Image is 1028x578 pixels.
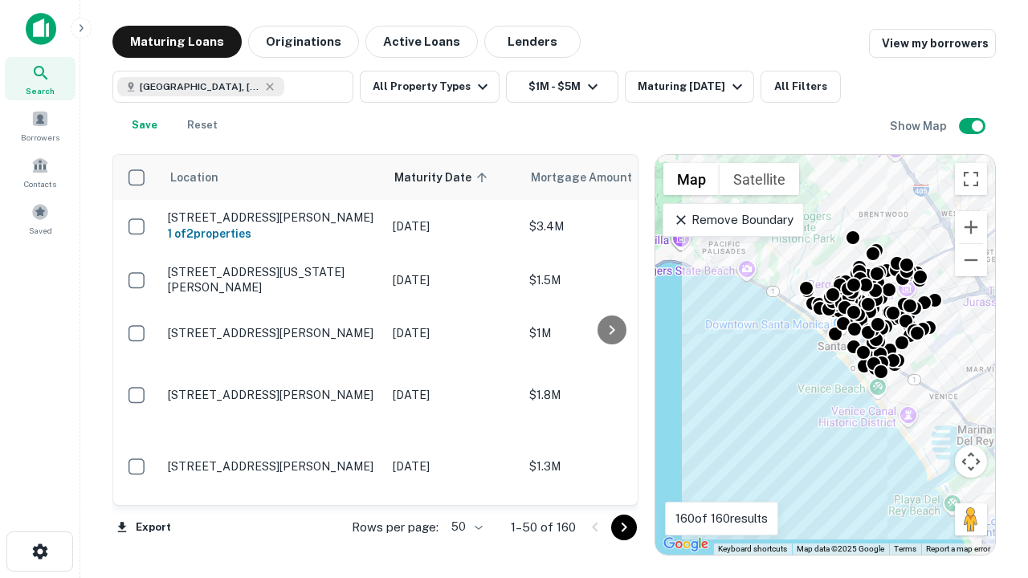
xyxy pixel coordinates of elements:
h6: Show Map [890,117,949,135]
p: [STREET_ADDRESS][PERSON_NAME] [168,388,377,402]
p: Rows per page: [352,518,439,537]
h6: 1 of 2 properties [168,225,377,242]
p: [DATE] [393,218,513,235]
p: [DATE] [393,458,513,475]
button: Maturing Loans [112,26,242,58]
th: Maturity Date [385,155,521,200]
button: Map camera controls [955,446,987,478]
p: $1M [529,324,690,342]
button: All Filters [761,71,841,103]
p: $1.5M [529,271,690,289]
button: Zoom out [955,244,987,276]
span: Borrowers [21,131,59,144]
img: Google [659,534,712,555]
p: [DATE] [393,271,513,289]
a: Open this area in Google Maps (opens a new window) [659,534,712,555]
button: Toggle fullscreen view [955,163,987,195]
a: Terms (opens in new tab) [894,544,916,553]
p: Remove Boundary [673,210,793,230]
p: [STREET_ADDRESS][US_STATE][PERSON_NAME] [168,265,377,294]
span: Saved [29,224,52,237]
button: Keyboard shortcuts [718,543,787,555]
button: Reset [177,109,228,141]
span: Map data ©2025 Google [797,544,884,553]
span: Contacts [24,177,56,190]
a: Contacts [5,150,75,193]
button: All Property Types [360,71,500,103]
p: $3.4M [529,218,690,235]
iframe: Chat Widget [948,450,1028,527]
a: Saved [5,197,75,240]
button: Save your search to get updates of matches that match your search criteria. [119,109,170,141]
button: Originations [248,26,359,58]
span: Location [169,168,218,187]
img: capitalize-icon.png [26,13,56,45]
p: 160 of 160 results [675,509,768,528]
p: [STREET_ADDRESS][PERSON_NAME] [168,210,377,225]
button: Show satellite imagery [720,163,799,195]
span: Search [26,84,55,97]
p: [STREET_ADDRESS][PERSON_NAME] [168,326,377,340]
p: [DATE] [393,386,513,404]
a: Report a map error [926,544,990,553]
span: [GEOGRAPHIC_DATA], [GEOGRAPHIC_DATA], [GEOGRAPHIC_DATA] [140,79,260,94]
button: Maturing [DATE] [625,71,754,103]
th: Mortgage Amount [521,155,698,200]
a: View my borrowers [869,29,996,58]
div: Maturing [DATE] [638,77,747,96]
button: Show street map [663,163,720,195]
div: 0 0 [655,155,995,555]
th: Location [160,155,385,200]
button: Zoom in [955,211,987,243]
a: Search [5,57,75,100]
button: $1M - $5M [506,71,618,103]
p: [DATE] [393,324,513,342]
div: 50 [445,515,485,539]
button: Active Loans [365,26,478,58]
p: [STREET_ADDRESS][PERSON_NAME] [168,459,377,474]
button: Go to next page [611,515,637,540]
p: 1–50 of 160 [511,518,576,537]
button: Lenders [484,26,581,58]
span: Maturity Date [394,168,492,187]
a: Borrowers [5,104,75,147]
button: Export [112,515,175,539]
p: $1.8M [529,386,690,404]
span: Mortgage Amount [531,168,653,187]
p: $1.3M [529,458,690,475]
